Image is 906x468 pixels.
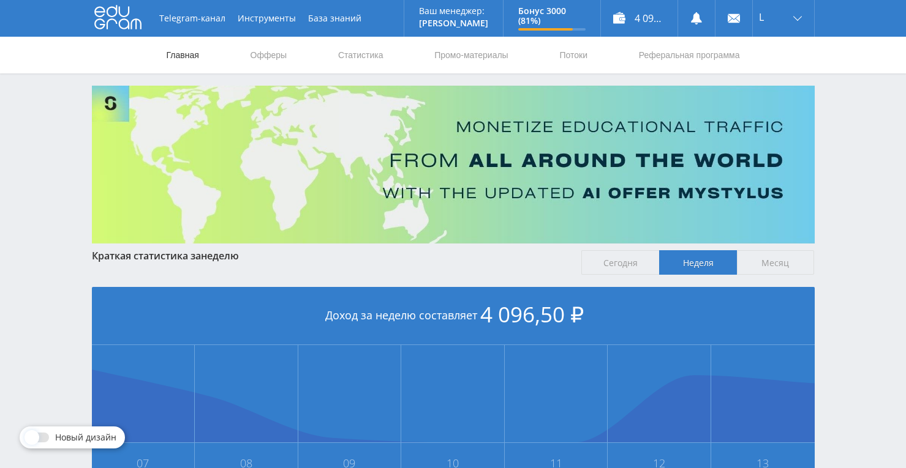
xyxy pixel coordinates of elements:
img: Banner [92,86,815,243]
a: Реферальная программа [638,37,741,73]
p: [PERSON_NAME] [419,18,488,28]
span: L [759,12,764,22]
span: Новый дизайн [55,433,116,442]
span: 09 [299,458,401,468]
span: 10 [402,458,504,468]
span: 11 [505,458,607,468]
span: Неделя [659,250,737,275]
span: 13 [712,458,814,468]
a: Главная [165,37,200,73]
span: 4 096,50 ₽ [480,300,584,329]
span: 08 [195,458,297,468]
a: Офферы [249,37,289,73]
p: Бонус 3000 (81%) [518,6,586,26]
span: 07 [92,458,194,468]
span: Месяц [737,250,815,275]
span: 12 [608,458,710,468]
span: Сегодня [581,250,659,275]
a: Промо-материалы [433,37,509,73]
div: Краткая статистика за [92,250,570,261]
a: Потоки [558,37,589,73]
a: Статистика [337,37,385,73]
div: Доход за неделю составляет [92,287,815,345]
span: неделю [201,249,239,262]
p: Ваш менеджер: [419,6,488,16]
